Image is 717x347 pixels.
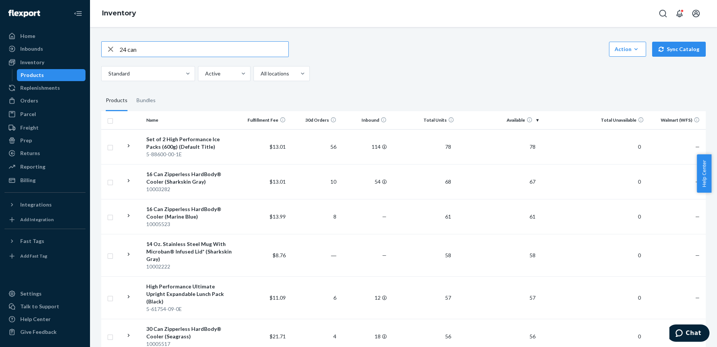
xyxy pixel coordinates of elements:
[4,235,85,247] button: Fast Tags
[120,42,288,57] input: Search inventory by name or sku
[8,10,40,17] img: Flexport logo
[260,70,261,77] input: All locations
[390,111,457,129] th: Total Units
[20,84,60,92] div: Replenishments
[647,111,706,129] th: Walmart (WFS)
[238,111,289,129] th: Fulfillment Fee
[4,300,85,312] button: Talk to Support
[270,213,286,220] span: $13.99
[695,213,700,220] span: —
[20,216,54,223] div: Add Integration
[526,252,538,258] span: 58
[635,143,644,150] span: 0
[20,32,35,40] div: Home
[382,252,387,258] span: —
[270,178,286,185] span: $13.01
[143,111,238,129] th: Name
[635,178,644,185] span: 0
[4,313,85,325] a: Help Center
[635,252,644,258] span: 0
[20,110,36,118] div: Parcel
[635,294,644,301] span: 0
[695,143,700,150] span: —
[270,143,286,150] span: $13.01
[4,134,85,146] a: Prep
[270,333,286,339] span: $21.71
[20,201,52,208] div: Integrations
[273,252,286,258] span: $8.76
[442,143,454,150] span: 78
[20,253,47,259] div: Add Fast Tag
[146,151,235,158] div: 5-88600-00-1E
[688,6,703,21] button: Open account menu
[20,137,32,144] div: Prep
[541,111,647,129] th: Total Unavailable
[339,129,390,164] td: 114
[655,6,670,21] button: Open Search Box
[4,30,85,42] a: Home
[4,147,85,159] a: Returns
[146,283,235,305] div: High Performance Ultimate Upright Expandable Lunch Pack (Black)
[4,199,85,211] button: Integrations
[4,122,85,134] a: Freight
[289,111,339,129] th: 30d Orders
[526,333,538,339] span: 56
[635,333,644,339] span: 0
[526,143,538,150] span: 78
[697,154,711,193] button: Help Center
[20,328,57,336] div: Give Feedback
[146,325,235,340] div: 30 Can Zipperless HardBody® Cooler (Seagrass)
[526,213,538,220] span: 61
[442,294,454,301] span: 57
[695,294,700,301] span: —
[20,237,44,245] div: Fast Tags
[289,234,339,276] td: ―
[4,56,85,68] a: Inventory
[695,178,700,185] span: —
[146,263,235,270] div: 10002222
[20,177,36,184] div: Billing
[526,178,538,185] span: 67
[96,3,142,24] ol: breadcrumbs
[102,9,136,17] a: Inventory
[442,252,454,258] span: 58
[146,186,235,193] div: 10003282
[442,213,454,220] span: 61
[20,290,42,297] div: Settings
[21,71,44,79] div: Products
[442,178,454,185] span: 68
[4,82,85,94] a: Replenishments
[652,42,706,57] button: Sync Catalog
[695,252,700,258] span: —
[289,164,339,199] td: 10
[70,6,85,21] button: Close Navigation
[20,303,59,310] div: Talk to Support
[289,199,339,234] td: 8
[204,70,205,77] input: Active
[339,164,390,199] td: 54
[4,95,85,107] a: Orders
[4,161,85,173] a: Reporting
[20,97,38,104] div: Orders
[4,326,85,338] button: Give Feedback
[146,240,235,263] div: 14 Oz. Stainless Steel Mug With Microban® Infused Lid* (Sharkskin Gray)
[635,213,644,220] span: 0
[146,170,235,186] div: 16 Can Zipperless HardBody® Cooler (Sharkskin Gray)
[20,45,43,53] div: Inbounds
[669,324,709,343] iframe: Opens a widget where you can chat to one of our agents
[339,111,390,129] th: Inbound
[270,294,286,301] span: $11.09
[136,90,156,111] div: Bundles
[526,294,538,301] span: 57
[609,42,646,57] button: Action
[382,213,387,220] span: —
[339,276,390,319] td: 12
[146,305,235,313] div: 5-61754-09-0E
[4,250,85,262] a: Add Fast Tag
[457,111,541,129] th: Available
[17,69,86,81] a: Products
[442,333,454,339] span: 56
